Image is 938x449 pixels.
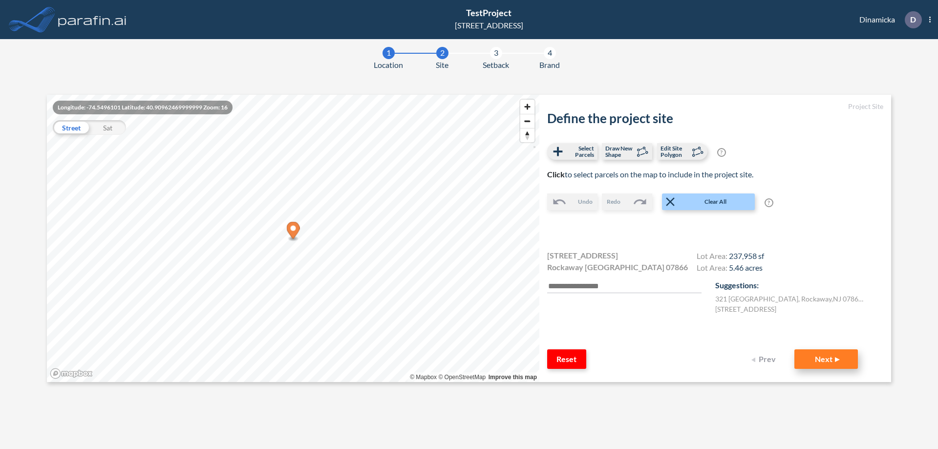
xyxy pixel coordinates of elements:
span: 237,958 sf [729,251,764,260]
span: Edit Site Polygon [661,145,689,158]
div: Street [53,120,89,135]
button: Zoom in [520,100,534,114]
label: 321 [GEOGRAPHIC_DATA] , Rockaway , NJ 07866 , US [715,294,867,304]
div: 4 [544,47,556,59]
div: 2 [436,47,448,59]
span: to select parcels on the map to include in the project site. [547,170,753,179]
a: Improve this map [489,374,537,381]
div: Sat [89,120,126,135]
span: ? [717,148,726,157]
button: Next [794,349,858,369]
button: Reset bearing to north [520,128,534,142]
a: OpenStreetMap [438,374,486,381]
span: [STREET_ADDRESS] [547,250,618,261]
p: Suggestions: [715,279,883,291]
span: TestProject [466,7,512,18]
button: Prev [746,349,785,369]
span: Clear All [678,197,754,206]
p: D [910,15,916,24]
button: Undo [547,193,597,210]
div: 3 [490,47,502,59]
h4: Lot Area: [697,263,764,275]
a: Mapbox [410,374,437,381]
label: [STREET_ADDRESS] [715,304,776,314]
span: Setback [483,59,509,71]
div: Map marker [287,222,300,242]
span: Draw New Shape [605,145,634,158]
button: Zoom out [520,114,534,128]
button: Reset [547,349,586,369]
b: Click [547,170,565,179]
img: logo [56,10,128,29]
span: Site [436,59,448,71]
span: Brand [539,59,560,71]
button: Clear All [662,193,755,210]
div: 1 [383,47,395,59]
h2: Define the project site [547,111,883,126]
h4: Lot Area: [697,251,764,263]
span: 5.46 acres [729,263,763,272]
span: Select Parcels [565,145,594,158]
div: [STREET_ADDRESS] [455,20,523,31]
button: Redo [602,193,652,210]
a: Mapbox homepage [50,368,93,379]
h5: Project Site [547,103,883,111]
div: Dinamicka [845,11,931,28]
span: ? [765,198,773,207]
span: Location [374,59,403,71]
canvas: Map [47,95,539,382]
span: Redo [607,197,620,206]
span: Rockaway [GEOGRAPHIC_DATA] 07866 [547,261,688,273]
div: Longitude: -74.5496101 Latitude: 40.90962469999999 Zoom: 16 [53,101,233,114]
span: Undo [578,197,593,206]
